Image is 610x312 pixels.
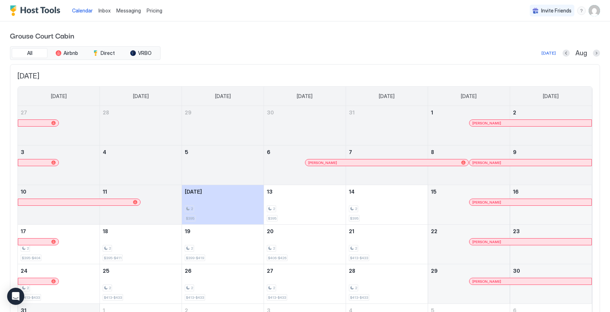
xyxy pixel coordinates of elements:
[273,246,275,251] span: 2
[116,7,141,14] a: Messaging
[12,48,47,58] button: All
[264,145,346,159] a: August 6, 2025
[510,264,592,277] a: August 30, 2025
[126,87,156,106] a: Monday
[472,160,589,165] div: [PERSON_NAME]
[147,7,162,14] span: Pricing
[182,264,264,304] td: August 26, 2025
[346,225,428,238] a: August 21, 2025
[346,145,428,185] td: August 7, 2025
[138,50,152,56] span: VRBO
[472,160,501,165] span: [PERSON_NAME]
[346,185,428,198] a: August 14, 2025
[18,145,100,185] td: August 3, 2025
[21,268,27,274] span: 24
[472,279,501,284] span: [PERSON_NAME]
[264,225,346,264] td: August 20, 2025
[186,295,204,300] span: $413-$433
[346,145,428,159] a: August 7, 2025
[191,286,193,290] span: 2
[350,216,359,221] span: $395
[100,145,182,159] a: August 4, 2025
[51,93,67,99] span: [DATE]
[510,106,592,145] td: August 2, 2025
[109,246,111,251] span: 2
[264,225,346,238] a: August 20, 2025
[350,256,368,260] span: $413-$433
[185,268,192,274] span: 26
[72,7,93,14] a: Calendar
[267,228,274,234] span: 20
[215,93,231,99] span: [DATE]
[431,149,434,155] span: 8
[575,49,587,57] span: Aug
[10,46,161,60] div: tab-group
[191,206,193,211] span: 2
[510,145,592,159] a: August 9, 2025
[308,160,466,165] div: [PERSON_NAME]
[185,149,188,155] span: 5
[104,295,122,300] span: $413-$433
[185,109,192,116] span: 29
[355,246,357,251] span: 2
[18,106,100,145] td: July 27, 2025
[349,189,355,195] span: 14
[431,228,437,234] span: 22
[461,93,477,99] span: [DATE]
[63,50,78,56] span: Airbnb
[182,145,264,159] a: August 5, 2025
[18,225,100,238] a: August 17, 2025
[472,240,589,244] div: [PERSON_NAME]
[431,109,433,116] span: 1
[100,106,182,119] a: July 28, 2025
[349,268,355,274] span: 28
[513,268,520,274] span: 30
[540,49,557,57] button: [DATE]
[268,295,286,300] span: $413-$433
[472,240,501,244] span: [PERSON_NAME]
[349,228,354,234] span: 21
[100,225,182,264] td: August 18, 2025
[267,109,274,116] span: 30
[589,5,600,16] div: User profile
[182,225,264,264] td: August 19, 2025
[182,106,264,119] a: July 29, 2025
[510,264,592,304] td: August 30, 2025
[472,121,501,126] span: [PERSON_NAME]
[513,189,519,195] span: 16
[267,149,270,155] span: 6
[109,286,111,290] span: 2
[355,286,357,290] span: 2
[7,288,24,305] div: Open Intercom Messenger
[428,264,510,277] a: August 29, 2025
[510,225,592,238] a: August 23, 2025
[182,145,264,185] td: August 5, 2025
[428,145,510,185] td: August 8, 2025
[191,246,193,251] span: 2
[541,7,571,14] span: Invite Friends
[186,216,194,221] span: $395
[349,149,352,155] span: 7
[355,206,357,211] span: 2
[21,109,27,116] span: 27
[428,106,510,119] a: August 1, 2025
[346,106,428,119] a: July 31, 2025
[431,268,438,274] span: 29
[513,109,516,116] span: 2
[264,185,346,198] a: August 13, 2025
[21,189,26,195] span: 10
[346,264,428,277] a: August 28, 2025
[22,295,40,300] span: $413-$433
[563,50,570,57] button: Previous month
[346,185,428,225] td: August 14, 2025
[431,189,437,195] span: 15
[510,185,592,225] td: August 16, 2025
[472,200,501,205] span: [PERSON_NAME]
[308,160,337,165] span: [PERSON_NAME]
[349,109,355,116] span: 31
[428,145,510,159] a: August 8, 2025
[10,5,63,16] a: Host Tools Logo
[182,225,264,238] a: August 19, 2025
